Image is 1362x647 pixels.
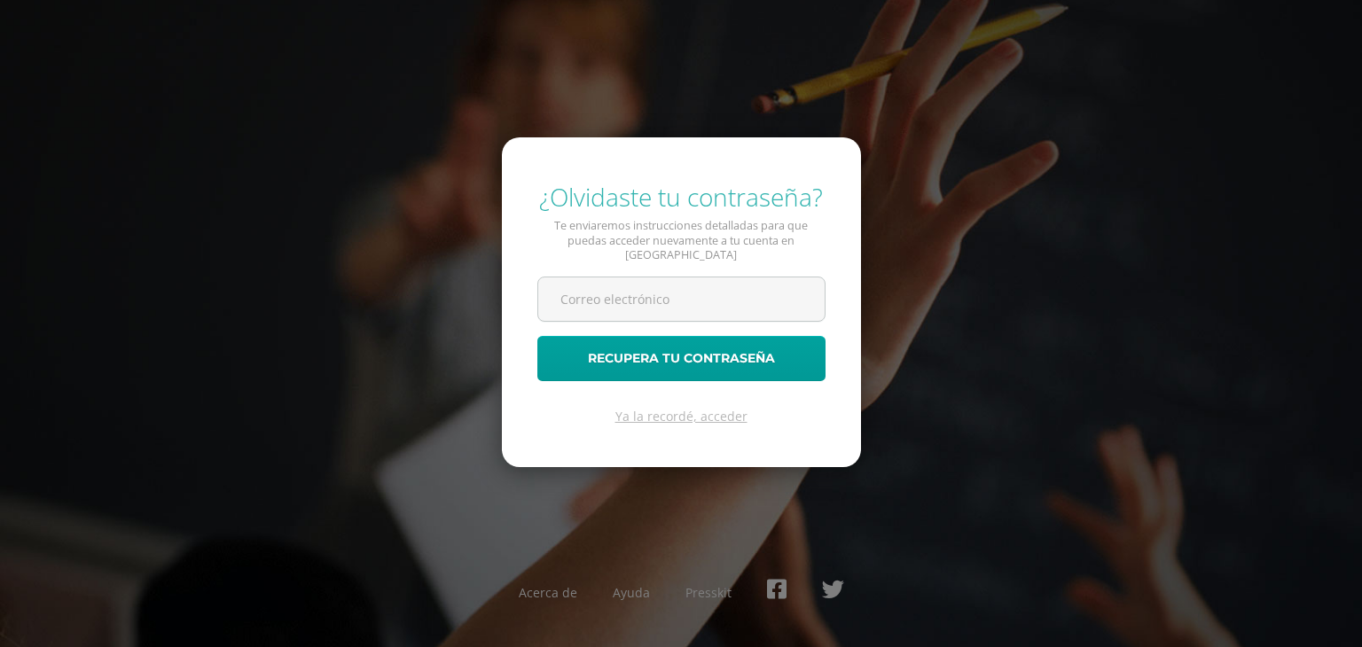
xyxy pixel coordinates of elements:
a: Presskit [685,584,732,601]
input: Correo electrónico [538,277,825,321]
p: Te enviaremos instrucciones detalladas para que puedas acceder nuevamente a tu cuenta en [GEOGRAP... [537,219,826,262]
button: Recupera tu contraseña [537,336,826,381]
a: Acerca de [519,584,577,601]
a: Ayuda [613,584,650,601]
div: ¿Olvidaste tu contraseña? [537,180,826,214]
a: Ya la recordé, acceder [615,408,748,425]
